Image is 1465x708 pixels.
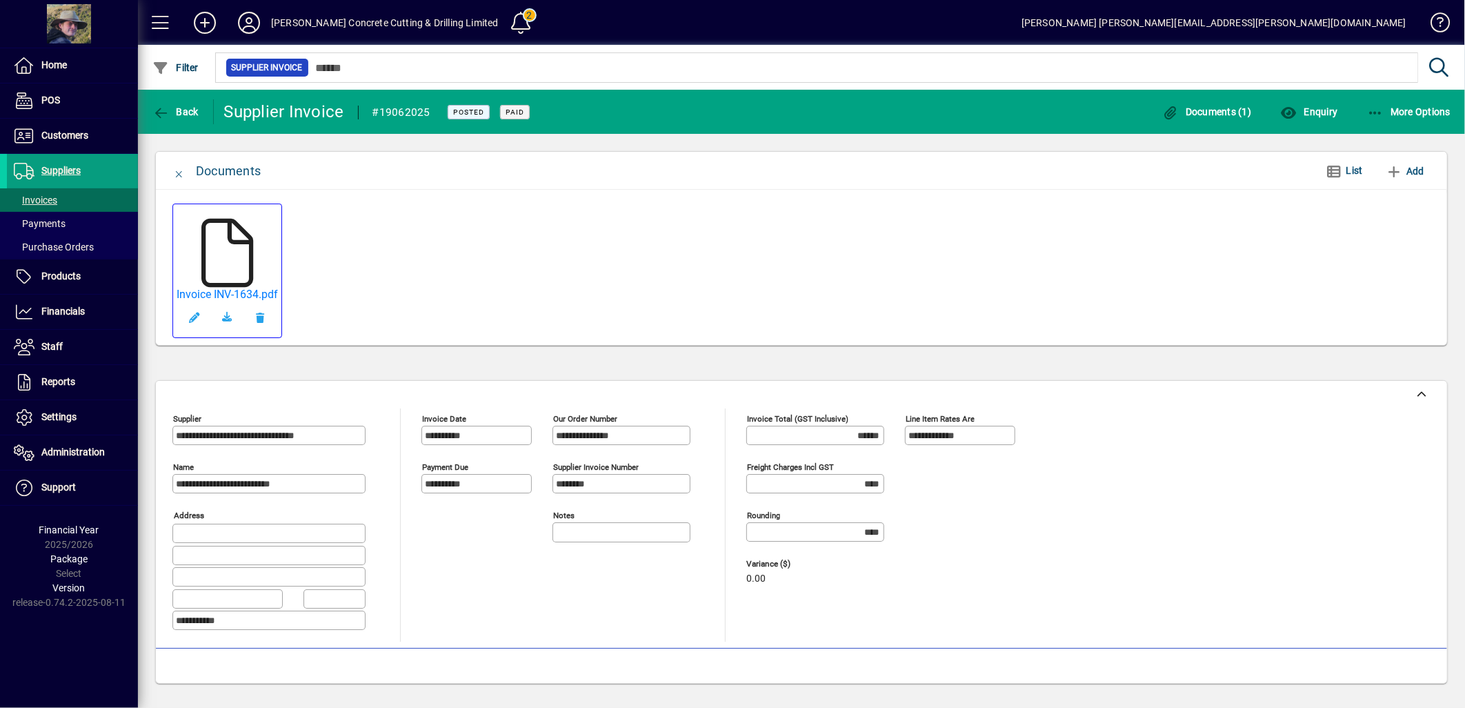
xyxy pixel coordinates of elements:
[906,414,975,424] mat-label: Line item rates are
[271,12,499,34] div: [PERSON_NAME] Concrete Cutting & Drilling Limited
[152,106,199,117] span: Back
[7,212,138,235] a: Payments
[7,365,138,400] a: Reports
[1346,165,1363,176] span: List
[1364,99,1455,124] button: More Options
[372,101,430,124] div: #19062025
[1021,12,1406,34] div: [PERSON_NAME] [PERSON_NAME][EMAIL_ADDRESS][PERSON_NAME][DOMAIN_NAME]
[1420,3,1448,48] a: Knowledge Base
[152,62,199,73] span: Filter
[183,10,227,35] button: Add
[422,462,468,472] mat-label: Payment due
[163,155,196,188] button: Close
[211,301,244,334] a: Download
[453,108,484,117] span: Posted
[1386,160,1424,182] span: Add
[7,83,138,118] a: POS
[1315,159,1374,184] button: List
[1277,99,1341,124] button: Enquiry
[7,235,138,259] a: Purchase Orders
[422,414,466,424] mat-label: Invoice date
[178,301,211,334] button: Edit
[7,471,138,505] a: Support
[41,59,67,70] span: Home
[173,414,201,424] mat-label: Supplier
[7,259,138,294] a: Products
[41,376,75,387] span: Reports
[41,165,81,176] span: Suppliers
[553,414,617,424] mat-label: Our order number
[747,511,780,520] mat-label: Rounding
[14,218,66,229] span: Payments
[41,95,60,106] span: POS
[506,108,524,117] span: Paid
[746,560,829,569] span: Variance ($)
[747,414,848,424] mat-label: Invoice Total (GST inclusive)
[50,553,88,564] span: Package
[196,160,261,182] div: Documents
[149,99,202,124] button: Back
[553,511,575,520] mat-label: Notes
[7,400,138,435] a: Settings
[232,61,303,75] span: Supplier Invoice
[1159,99,1255,124] button: Documents (1)
[138,99,214,124] app-page-header-button: Back
[53,582,86,593] span: Version
[7,188,138,212] a: Invoices
[41,482,76,493] span: Support
[553,462,639,472] mat-label: Supplier invoice number
[39,524,99,535] span: Financial Year
[244,301,277,334] button: Remove
[7,295,138,329] a: Financials
[41,341,63,352] span: Staff
[1381,159,1430,184] button: Add
[224,101,344,123] div: Supplier Invoice
[746,573,766,584] span: 0.00
[7,435,138,470] a: Administration
[41,446,105,458] span: Administration
[1280,106,1337,117] span: Enquiry
[177,288,278,301] a: Invoice INV-1634.pdf
[7,119,138,153] a: Customers
[1162,106,1252,117] span: Documents (1)
[7,330,138,364] a: Staff
[41,306,85,317] span: Financials
[14,242,94,253] span: Purchase Orders
[173,462,194,472] mat-label: Name
[41,271,81,282] span: Products
[7,48,138,83] a: Home
[41,411,77,422] span: Settings
[149,55,202,80] button: Filter
[41,130,88,141] span: Customers
[747,462,834,472] mat-label: Freight charges incl GST
[1367,106,1451,117] span: More Options
[14,195,57,206] span: Invoices
[227,10,271,35] button: Profile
